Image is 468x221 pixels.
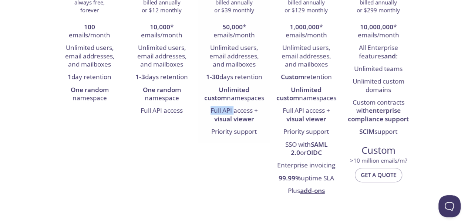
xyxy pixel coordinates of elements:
[276,71,337,84] li: retention
[348,75,409,96] li: Unlimited custom domains
[276,105,337,126] li: Full API access +
[214,115,254,123] strong: visual viewer
[300,186,325,195] a: add-ons
[71,85,109,94] strong: One random
[279,174,301,182] strong: 99.99%
[276,159,337,172] li: Enterprise invoicing
[348,63,409,75] li: Unlimited teams
[348,126,409,138] li: support
[348,96,409,126] li: Custom contracts with
[131,71,192,84] li: days retention
[276,85,322,102] strong: Unlimited custom
[290,23,319,31] strong: 1,000,000
[59,71,120,84] li: day retention
[276,21,337,42] li: * emails/month
[438,195,461,217] iframe: Help Scout Beacon - Open
[276,172,337,185] li: uptime SLA
[131,105,192,117] li: Full API access
[150,23,170,31] strong: 10,000
[276,126,337,138] li: Priority support
[203,126,265,138] li: Priority support
[291,140,327,157] strong: SAML 2.0
[59,21,120,42] li: emails/month
[348,42,409,63] li: All Enterprise features :
[143,85,181,94] strong: One random
[131,21,192,42] li: * emails/month
[203,42,265,71] li: Unlimited users, email addresses, and mailboxes
[350,157,407,164] span: > 10 million emails/m?
[361,170,396,180] span: Get a quote
[84,23,95,31] strong: 100
[281,72,304,81] strong: Custom
[276,84,337,105] li: namespaces
[59,42,120,71] li: Unlimited users, email addresses, and mailboxes
[286,115,326,123] strong: visual viewer
[206,72,219,81] strong: 1-30
[203,71,265,84] li: days retention
[131,84,192,105] li: namespace
[203,84,265,105] li: namespaces
[348,144,408,157] span: Custom
[360,23,393,31] strong: 10,000,000
[131,42,192,71] li: Unlimited users, email addresses, and mailboxes
[306,148,322,157] strong: OIDC
[276,185,337,197] li: Plus
[384,52,396,60] strong: and
[355,168,402,182] button: Get a quote
[359,127,374,136] strong: SCIM
[204,85,250,102] strong: Unlimited custom
[203,105,265,126] li: Full API access +
[276,42,337,71] li: Unlimited users, email addresses, and mailboxes
[203,21,265,42] li: * emails/month
[68,72,71,81] strong: 1
[59,84,120,105] li: namespace
[348,106,409,123] strong: enterprise compliance support
[135,72,145,81] strong: 1-3
[276,139,337,160] li: SSO with or
[222,23,243,31] strong: 50,000
[348,21,409,42] li: * emails/month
